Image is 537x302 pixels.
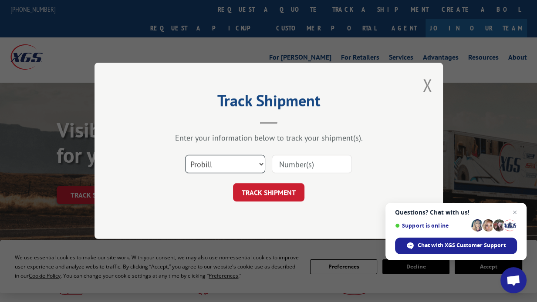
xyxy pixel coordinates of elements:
button: Close modal [422,74,432,97]
span: Chat with XGS Customer Support [418,242,506,249]
div: Open chat [500,267,527,293]
span: Support is online [395,222,468,229]
h2: Track Shipment [138,94,399,111]
div: Chat with XGS Customer Support [395,238,517,254]
input: Number(s) [272,155,352,174]
button: TRACK SHIPMENT [233,184,304,202]
span: Questions? Chat with us! [395,209,517,216]
div: Enter your information below to track your shipment(s). [138,133,399,143]
span: Close chat [510,207,520,218]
